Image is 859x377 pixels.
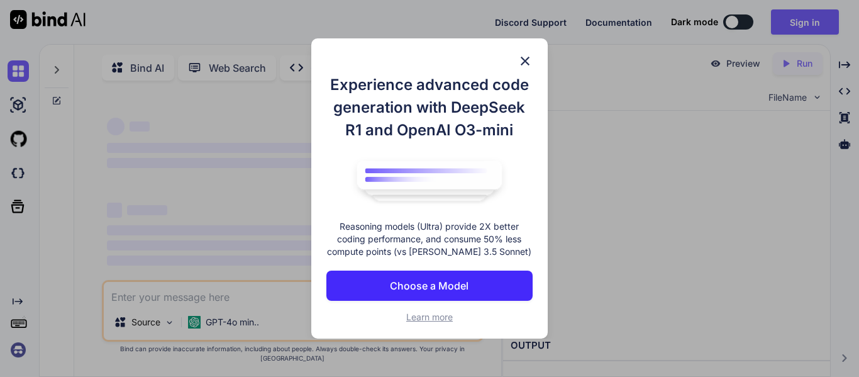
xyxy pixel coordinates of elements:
[326,220,533,258] p: Reasoning models (Ultra) provide 2X better coding performance, and consume 50% less compute point...
[326,271,533,301] button: Choose a Model
[326,74,533,142] h1: Experience advanced code generation with DeepSeek R1 and OpenAI O3-mini
[348,154,511,208] img: bind logo
[406,312,453,322] span: Learn more
[518,53,533,69] img: close
[390,278,468,293] p: Choose a Model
